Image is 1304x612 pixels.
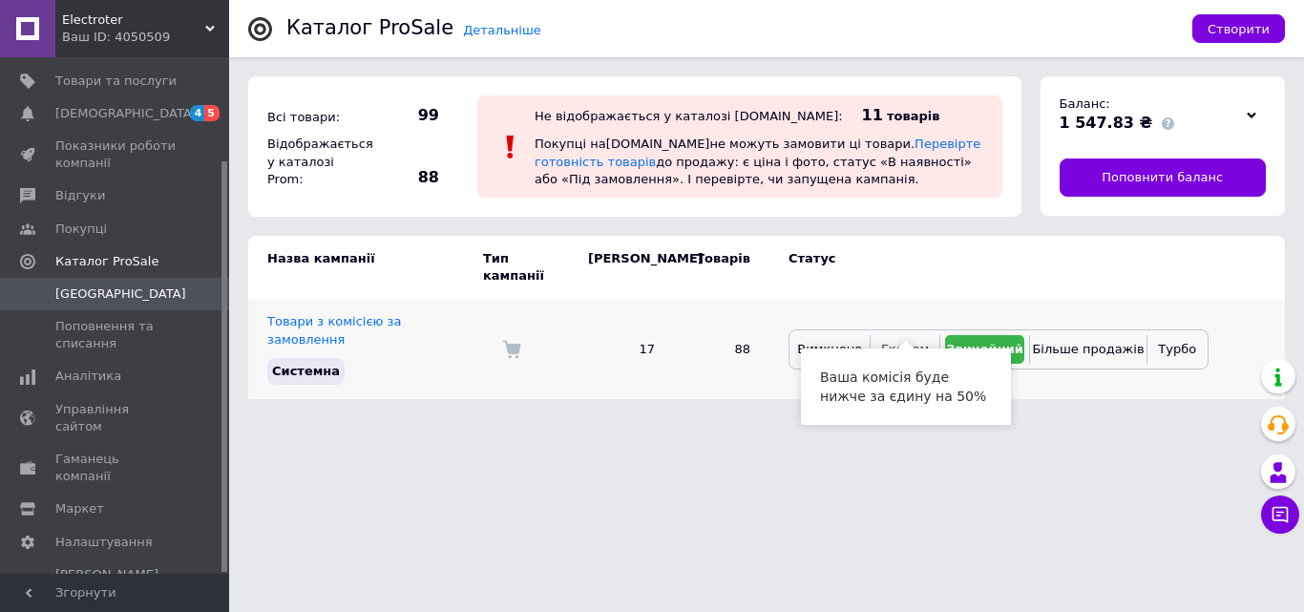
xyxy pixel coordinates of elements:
span: [DEMOGRAPHIC_DATA] [55,105,197,122]
span: Товари та послуги [55,73,177,90]
span: Більше продажів [1032,342,1144,356]
span: Показники роботи компанії [55,137,177,172]
div: Не відображається у каталозі [DOMAIN_NAME]: [535,109,843,123]
div: Ваш ID: 4050509 [62,29,229,46]
span: Аналітика [55,368,121,385]
td: Назва кампанії [248,236,483,299]
div: Каталог ProSale [286,18,453,38]
div: Відображається у каталозі Prom: [263,131,368,193]
a: Детальніше [463,23,541,37]
span: 99 [372,105,439,126]
span: 1 547.83 ₴ [1060,114,1153,132]
td: 88 [674,299,769,399]
span: Турбо [1158,342,1196,356]
span: 5 [204,105,220,121]
a: Перевірте готовність товарів [535,137,980,168]
a: Поповнити баланс [1060,158,1267,197]
td: Тип кампанії [483,236,569,299]
div: Всі товари: [263,104,368,131]
span: Поповнення та списання [55,318,177,352]
div: Ваша комісія буде нижче за єдину на 50% [801,348,1011,425]
span: Звичайний [946,342,1023,356]
span: Економ [881,342,929,356]
span: Поповнити баланс [1102,169,1223,186]
span: Каталог ProSale [55,253,158,270]
span: Відгуки [55,187,105,204]
span: 11 [862,106,883,124]
img: :exclamation: [496,133,525,161]
span: Вимкнено [797,342,862,356]
span: 4 [190,105,205,121]
span: Маркет [55,500,104,517]
td: Товарів [674,236,769,299]
td: Статус [769,236,1209,299]
button: Турбо [1152,335,1203,364]
span: товарів [887,109,939,123]
span: Створити [1208,22,1270,36]
span: [GEOGRAPHIC_DATA] [55,285,186,303]
span: Баланс: [1060,96,1110,111]
span: Управління сайтом [55,401,177,435]
img: Комісія за замовлення [502,340,521,359]
span: Налаштування [55,534,153,551]
button: Більше продажів [1035,335,1141,364]
span: Системна [272,364,340,378]
td: 17 [569,299,674,399]
button: Створити [1192,14,1285,43]
span: Гаманець компанії [55,451,177,485]
button: Вимкнено [794,335,865,364]
span: Electroter [62,11,205,29]
span: Покупці на [DOMAIN_NAME] не можуть замовити ці товари. до продажу: є ціна і фото, статус «В наявн... [535,137,980,185]
span: 88 [372,167,439,188]
a: Товари з комісією за замовлення [267,314,401,346]
td: [PERSON_NAME] [569,236,674,299]
button: Чат з покупцем [1261,496,1299,534]
button: Економ [875,335,934,364]
button: Звичайний [945,335,1025,364]
span: Покупці [55,221,107,238]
